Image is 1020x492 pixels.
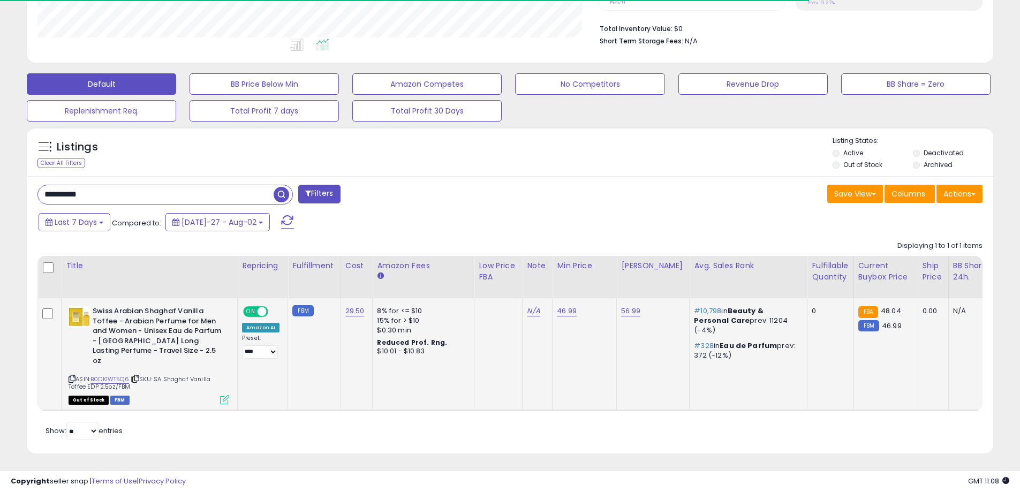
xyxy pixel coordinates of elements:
[694,306,764,326] span: Beauty & Personal Care
[165,213,270,231] button: [DATE]-27 - Aug-02
[891,188,925,199] span: Columns
[827,185,883,203] button: Save View
[527,260,548,271] div: Note
[923,306,940,316] div: 0.00
[812,260,849,283] div: Fulfillable Quantity
[685,36,698,46] span: N/A
[720,340,777,351] span: Eau de Parfum
[39,213,110,231] button: Last 7 Days
[924,148,964,157] label: Deactivated
[881,306,901,316] span: 48.04
[843,160,882,169] label: Out of Stock
[694,306,799,336] p: in prev: 11204 (-4%)
[600,24,673,33] b: Total Inventory Value:
[69,306,90,328] img: 31WPF7Gz2rL._SL40_.jpg
[66,260,233,271] div: Title
[377,306,466,316] div: 8% for <= $10
[110,396,130,405] span: FBM
[694,341,799,360] p: in prev: 372 (-12%)
[812,306,845,316] div: 0
[352,73,502,95] button: Amazon Competes
[55,217,97,228] span: Last 7 Days
[92,476,137,486] a: Terms of Use
[923,260,944,283] div: Ship Price
[882,321,902,331] span: 46.99
[93,306,223,368] b: Swiss Arabian Shaghaf Vanilla Toffee - Arabian Perfume for Men and Women - Unisex Eau de Parfum -...
[377,260,470,271] div: Amazon Fees
[190,73,339,95] button: BB Price Below Min
[953,306,988,316] div: N/A
[557,306,577,316] a: 46.99
[833,136,993,146] p: Listing States:
[377,347,466,356] div: $10.01 - $10.83
[377,338,447,347] b: Reduced Prof. Rng.
[27,73,176,95] button: Default
[46,426,123,436] span: Show: entries
[352,100,502,122] button: Total Profit 30 Days
[515,73,664,95] button: No Competitors
[968,476,1009,486] span: 2025-08-10 11:08 GMT
[90,375,129,384] a: B0DK1WT5Q6
[345,306,365,316] a: 29.50
[11,476,186,487] div: seller snap | |
[182,217,256,228] span: [DATE]-27 - Aug-02
[858,260,913,283] div: Current Buybox Price
[57,140,98,155] h5: Listings
[11,476,50,486] strong: Copyright
[190,100,339,122] button: Total Profit 7 days
[112,218,161,228] span: Compared to:
[897,241,983,251] div: Displaying 1 to 1 of 1 items
[843,148,863,157] label: Active
[694,260,803,271] div: Avg. Sales Rank
[858,306,878,318] small: FBA
[885,185,935,203] button: Columns
[953,260,992,283] div: BB Share 24h.
[678,73,828,95] button: Revenue Drop
[298,185,340,203] button: Filters
[621,260,685,271] div: [PERSON_NAME]
[242,260,283,271] div: Repricing
[377,326,466,335] div: $0.30 min
[69,306,229,403] div: ASIN:
[858,320,879,331] small: FBM
[924,160,953,169] label: Archived
[600,21,974,34] li: $0
[527,306,540,316] a: N/A
[69,375,210,391] span: | SKU: SA Shaghaf Vanilla Toffee EDP 2.5oz/FBM
[841,73,991,95] button: BB Share = Zero
[621,306,640,316] a: 56.99
[345,260,368,271] div: Cost
[694,340,714,351] span: #328
[292,305,313,316] small: FBM
[479,260,518,283] div: Low Price FBA
[377,316,466,326] div: 15% for > $10
[27,100,176,122] button: Replenishment Req.
[242,335,279,359] div: Preset:
[292,260,336,271] div: Fulfillment
[244,307,258,316] span: ON
[936,185,983,203] button: Actions
[37,158,85,168] div: Clear All Filters
[139,476,186,486] a: Privacy Policy
[69,396,109,405] span: All listings that are currently out of stock and unavailable for purchase on Amazon
[557,260,612,271] div: Min Price
[694,306,721,316] span: #10,798
[267,307,284,316] span: OFF
[242,323,279,332] div: Amazon AI
[377,271,383,281] small: Amazon Fees.
[600,36,683,46] b: Short Term Storage Fees:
